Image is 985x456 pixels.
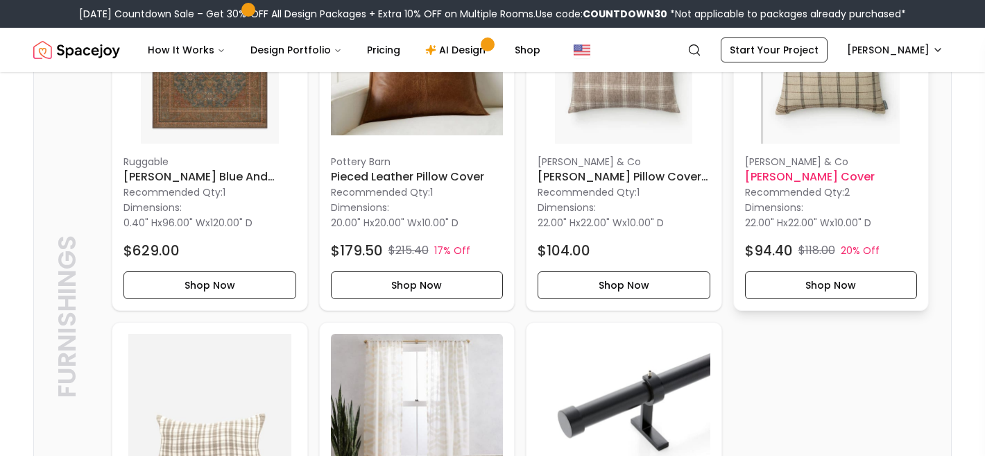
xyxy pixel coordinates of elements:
p: $215.40 [388,242,429,259]
button: How It Works [137,36,237,64]
span: 22.00" W [788,216,830,230]
p: x x [538,216,664,230]
span: 10.00" D [834,216,871,230]
p: ruggable [123,155,296,169]
a: Shop [504,36,551,64]
img: United States [574,42,590,58]
p: x x [123,216,252,230]
div: [DATE] Countdown Sale – Get 30% OFF All Design Packages + Extra 10% OFF on Multiple Rooms. [79,7,906,21]
p: Dimensions: [745,199,803,216]
p: x x [331,216,459,230]
a: Pricing [356,36,411,64]
span: Use code: [536,7,667,21]
button: Shop Now [538,271,710,299]
span: 96.00" W [162,216,205,230]
button: Shop Now [745,271,918,299]
p: 17% Off [434,244,470,257]
h6: Pieced Leather Pillow Cover [331,169,504,185]
h4: $94.40 [745,241,793,260]
a: AI Design [414,36,501,64]
h4: $629.00 [123,241,180,260]
img: Spacejoy Logo [33,36,120,64]
p: Recommended Qty: 2 [745,185,918,199]
span: 10.00" D [422,216,459,230]
p: Pottery Barn [331,155,504,169]
p: Recommended Qty: 1 [123,185,296,199]
button: Shop Now [331,271,504,299]
span: 22.00" H [745,216,783,230]
h6: [PERSON_NAME] Blue and Copper Rug-8'x10' [123,169,296,185]
button: Design Portfolio [239,36,353,64]
nav: Main [137,36,551,64]
p: Recommended Qty: 1 [538,185,710,199]
h4: $104.00 [538,241,590,260]
nav: Global [33,28,952,72]
b: COUNTDOWN30 [583,7,667,21]
h4: $179.50 [331,241,383,260]
span: 20.00" H [331,216,370,230]
p: Dimensions: [538,199,596,216]
a: Start Your Project [721,37,828,62]
h6: [PERSON_NAME] Pillow Cover 22x22 [538,169,710,185]
span: 22.00" W [581,216,622,230]
span: 20.00" W [375,216,417,230]
p: Dimensions: [123,199,182,216]
p: Dimensions: [331,199,389,216]
p: 20% Off [841,244,880,257]
a: Spacejoy [33,36,120,64]
p: x x [745,216,871,230]
span: 120.00" D [210,216,252,230]
p: $118.00 [798,242,835,259]
p: [PERSON_NAME] & Co [745,155,918,169]
p: [PERSON_NAME] & Co [538,155,710,169]
span: 22.00" H [538,216,576,230]
span: *Not applicable to packages already purchased* [667,7,906,21]
button: [PERSON_NAME] [839,37,952,62]
p: Recommended Qty: 1 [331,185,504,199]
span: 10.00" D [627,216,664,230]
span: 0.40" H [123,216,157,230]
h6: [PERSON_NAME] Cover [745,169,918,185]
button: Shop Now [123,271,296,299]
